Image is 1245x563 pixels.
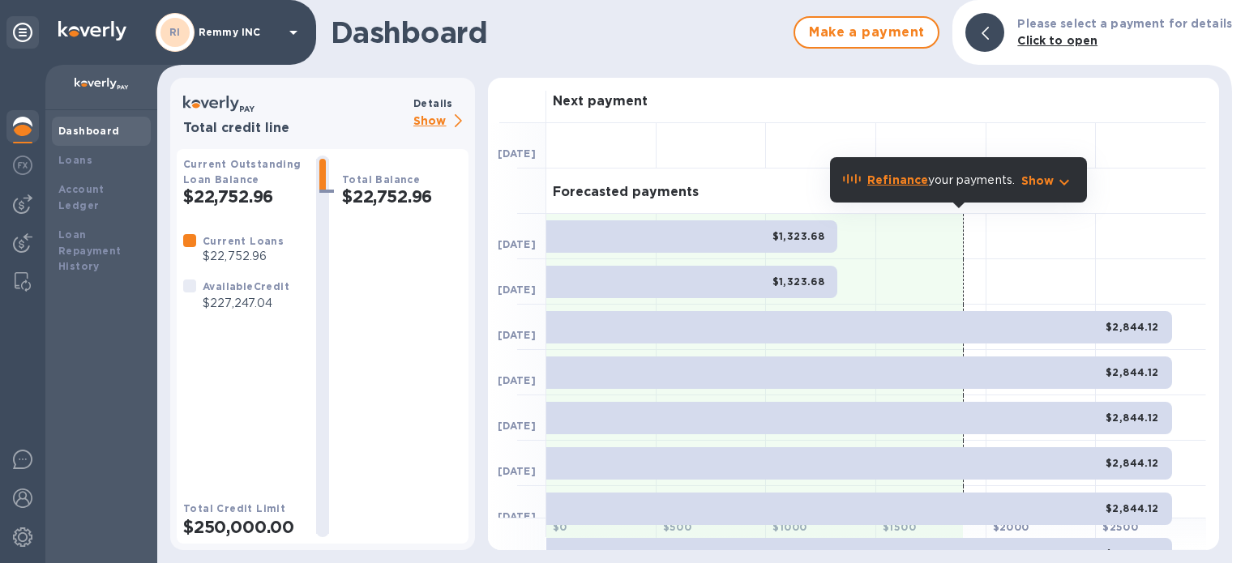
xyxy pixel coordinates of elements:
[1017,17,1232,30] b: Please select a payment for details
[1106,548,1159,560] b: $2,844.12
[58,125,120,137] b: Dashboard
[553,185,699,200] h3: Forecasted payments
[58,228,122,273] b: Loan Repayment History
[169,26,181,38] b: RI
[183,121,407,136] h3: Total credit line
[1106,412,1159,424] b: $2,844.12
[1106,366,1159,378] b: $2,844.12
[1102,521,1138,533] b: $ 2500
[498,465,536,477] b: [DATE]
[1106,457,1159,469] b: $2,844.12
[498,147,536,160] b: [DATE]
[1021,173,1055,189] p: Show
[199,27,280,38] p: Remmy INC
[794,16,939,49] button: Make a payment
[58,154,92,166] b: Loans
[342,186,462,207] h2: $22,752.96
[183,158,302,186] b: Current Outstanding Loan Balance
[1017,34,1097,47] b: Click to open
[498,374,536,386] b: [DATE]
[867,173,928,186] b: Refinance
[58,21,126,41] img: Logo
[498,238,536,250] b: [DATE]
[183,502,285,514] b: Total Credit Limit
[183,517,303,537] h2: $250,000.00
[498,284,536,296] b: [DATE]
[413,97,453,109] b: Details
[498,329,536,341] b: [DATE]
[58,183,105,211] b: Account Ledger
[772,275,825,288] b: $1,323.68
[183,186,303,207] h2: $22,752.96
[203,248,284,265] p: $22,752.96
[553,94,648,109] h3: Next payment
[331,15,785,49] h1: Dashboard
[1106,321,1159,333] b: $2,844.12
[203,295,289,312] p: $227,247.04
[342,173,420,186] b: Total Balance
[867,172,1015,189] p: your payments.
[13,156,32,175] img: Foreign exchange
[6,16,39,49] div: Unpin categories
[203,235,284,247] b: Current Loans
[993,521,1029,533] b: $ 2000
[498,510,536,522] b: [DATE]
[413,112,468,132] p: Show
[772,230,825,242] b: $1,323.68
[498,420,536,432] b: [DATE]
[1021,173,1074,189] button: Show
[808,23,925,42] span: Make a payment
[1106,502,1159,514] b: $2,844.12
[203,280,289,292] b: Available Credit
